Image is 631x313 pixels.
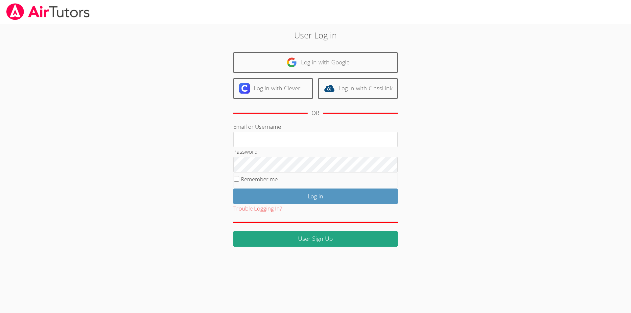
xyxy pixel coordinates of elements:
h2: User Log in [145,29,486,41]
input: Log in [233,189,398,204]
label: Password [233,148,258,155]
img: airtutors_banner-c4298cdbf04f3fff15de1276eac7730deb9818008684d7c2e4769d2f7ddbe033.png [6,3,90,20]
a: Log in with ClassLink [318,78,398,99]
img: classlink-logo-d6bb404cc1216ec64c9a2012d9dc4662098be43eaf13dc465df04b49fa7ab582.svg [324,83,335,94]
a: User Sign Up [233,231,398,247]
img: clever-logo-6eab21bc6e7a338710f1a6ff85c0baf02591cd810cc4098c63d3a4b26e2feb20.svg [239,83,250,94]
label: Remember me [241,175,278,183]
label: Email or Username [233,123,281,130]
a: Log in with Google [233,52,398,73]
a: Log in with Clever [233,78,313,99]
div: OR [312,108,319,118]
img: google-logo-50288ca7cdecda66e5e0955fdab243c47b7ad437acaf1139b6f446037453330a.svg [287,57,297,68]
button: Trouble Logging In? [233,204,282,213]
